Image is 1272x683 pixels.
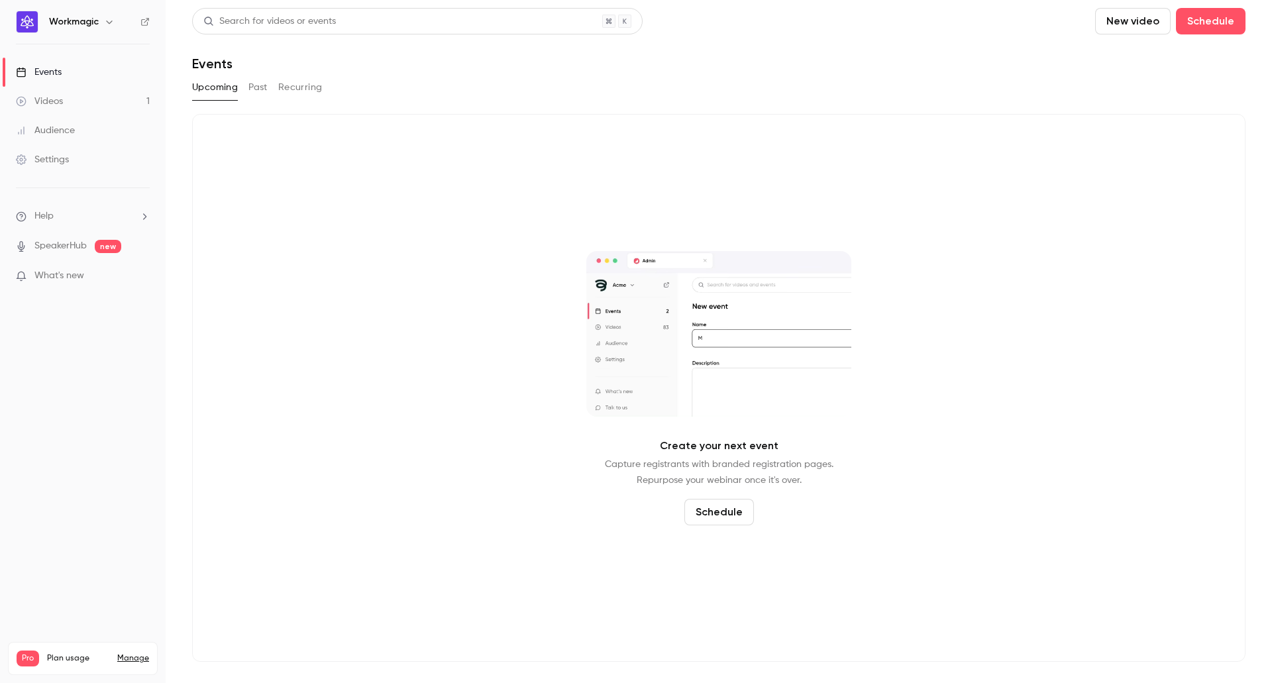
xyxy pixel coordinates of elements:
span: new [95,240,121,253]
div: Search for videos or events [203,15,336,28]
button: Past [248,77,268,98]
button: New video [1095,8,1171,34]
img: Workmagic [17,11,38,32]
div: Videos [16,95,63,108]
div: Settings [16,153,69,166]
span: What's new [34,269,84,283]
li: help-dropdown-opener [16,209,150,223]
div: Audience [16,124,75,137]
a: Manage [117,653,149,664]
span: Plan usage [47,653,109,664]
p: Capture registrants with branded registration pages. Repurpose your webinar once it's over. [605,456,833,488]
a: SpeakerHub [34,239,87,253]
button: Upcoming [192,77,238,98]
button: Recurring [278,77,323,98]
span: Help [34,209,54,223]
p: Create your next event [660,438,778,454]
button: Schedule [1176,8,1245,34]
h1: Events [192,56,233,72]
h6: Workmagic [49,15,99,28]
span: Pro [17,651,39,666]
div: Events [16,66,62,79]
button: Schedule [684,499,754,525]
